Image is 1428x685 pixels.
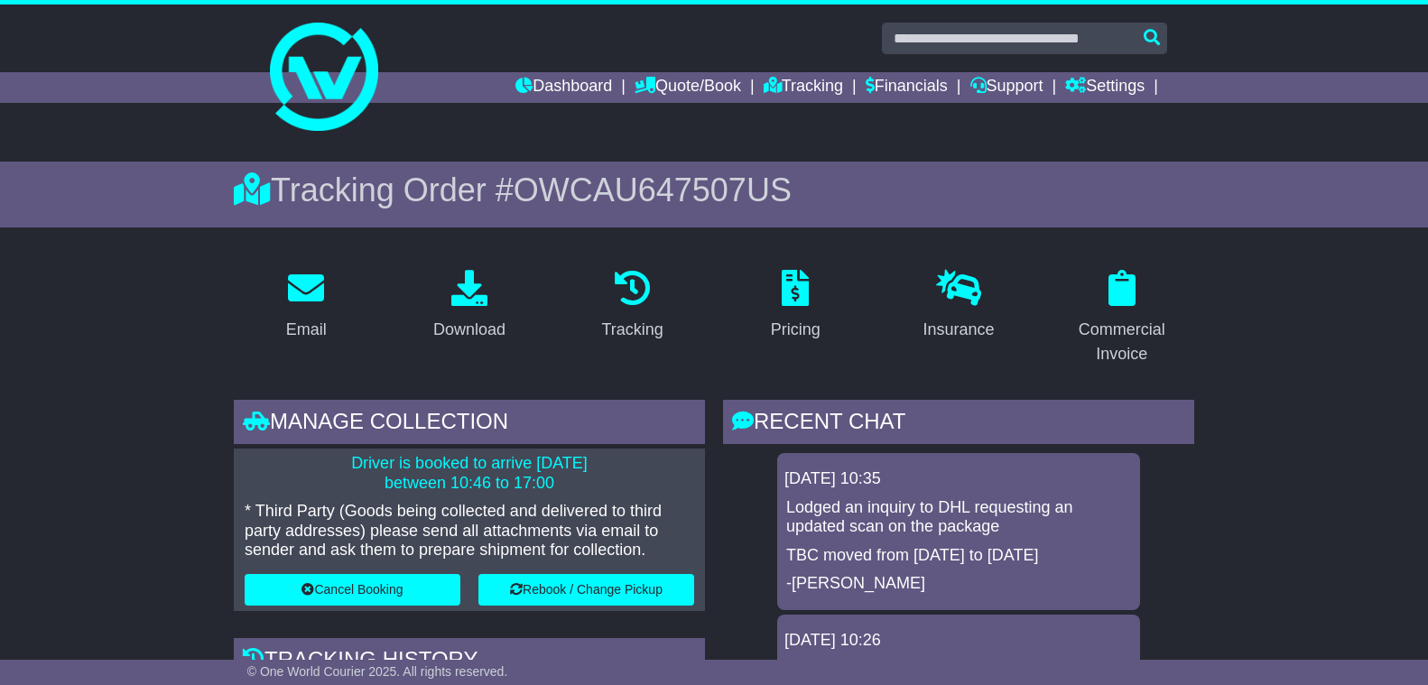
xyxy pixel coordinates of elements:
a: Support [970,72,1043,103]
a: Download [422,264,517,348]
a: Email [274,264,338,348]
button: Cancel Booking [245,574,460,606]
div: Email [286,318,327,342]
div: Tracking [602,318,663,342]
a: Settings [1065,72,1145,103]
a: Financials [866,72,948,103]
a: Pricing [759,264,832,348]
a: Insurance [911,264,1006,348]
a: Tracking [764,72,843,103]
a: Dashboard [515,72,612,103]
p: -[PERSON_NAME] [786,574,1131,594]
p: TBC moved from [DATE] to [DATE] [786,546,1131,566]
p: * Third Party (Goods being collected and delivered to third party addresses) please send all atta... [245,502,694,560]
a: Quote/Book [635,72,741,103]
div: [DATE] 10:35 [784,469,1133,489]
button: Rebook / Change Pickup [478,574,694,606]
div: Insurance [923,318,994,342]
p: Lodged an inquiry to DHL requesting an updated scan on the package [786,498,1131,537]
a: Tracking [590,264,675,348]
div: Commercial Invoice [1061,318,1182,366]
div: RECENT CHAT [723,400,1194,449]
span: © One World Courier 2025. All rights reserved. [247,664,508,679]
div: [DATE] 10:26 [784,631,1133,651]
p: Driver is booked to arrive [DATE] between 10:46 to 17:00 [245,454,694,493]
div: Tracking Order # [234,171,1194,209]
span: OWCAU647507US [514,171,792,208]
div: Download [433,318,505,342]
div: Manage collection [234,400,705,449]
a: Commercial Invoice [1049,264,1194,373]
div: Pricing [771,318,821,342]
